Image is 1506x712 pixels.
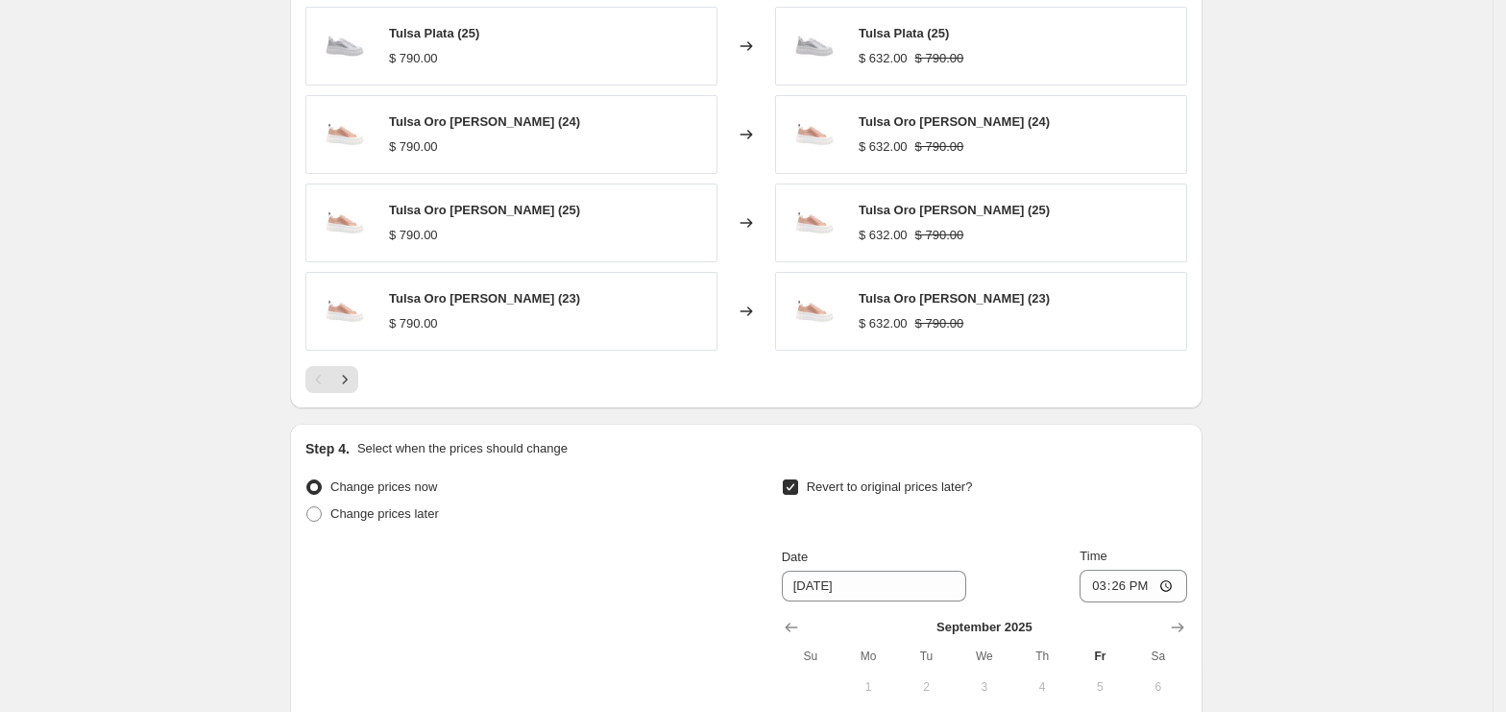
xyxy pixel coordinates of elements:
[897,641,955,672] th: Tuesday
[389,49,438,68] div: $ 790.00
[786,194,843,252] img: Tulsa_Oro_Rosado_Derecho_80x.png
[897,672,955,702] button: Tuesday September 2 2025
[331,366,358,393] button: Next
[847,679,889,695] span: 1
[1137,679,1179,695] span: 6
[859,291,1050,306] span: Tulsa Oro [PERSON_NAME] (23)
[1071,641,1129,672] th: Friday
[330,479,437,494] span: Change prices now
[1021,679,1063,695] span: 4
[786,17,843,75] img: TulsaPlataDerecho_80x.png
[905,649,947,664] span: Tu
[1071,672,1129,702] button: Friday September 5 2025
[963,649,1006,664] span: We
[859,203,1050,217] span: Tulsa Oro [PERSON_NAME] (25)
[915,314,964,333] strike: $ 790.00
[915,49,964,68] strike: $ 790.00
[1129,641,1187,672] th: Saturday
[316,106,374,163] img: Tulsa_Oro_Rosado_Derecho_80x.png
[389,203,580,217] span: Tulsa Oro [PERSON_NAME] (25)
[1080,549,1106,563] span: Time
[782,550,808,564] span: Date
[389,114,580,129] span: Tulsa Oro [PERSON_NAME] (24)
[786,282,843,340] img: Tulsa_Oro_Rosado_Derecho_80x.png
[847,649,889,664] span: Mo
[915,137,964,157] strike: $ 790.00
[905,679,947,695] span: 2
[778,614,805,641] button: Show previous month, August 2025
[956,641,1013,672] th: Wednesday
[839,641,897,672] th: Monday
[859,26,949,40] span: Tulsa Plata (25)
[389,291,580,306] span: Tulsa Oro [PERSON_NAME] (23)
[839,672,897,702] button: Monday September 1 2025
[357,439,568,458] p: Select when the prices should change
[786,106,843,163] img: Tulsa_Oro_Rosado_Derecho_80x.png
[389,137,438,157] div: $ 790.00
[389,314,438,333] div: $ 790.00
[1080,570,1187,602] input: 12:00
[389,26,479,40] span: Tulsa Plata (25)
[1137,649,1179,664] span: Sa
[956,672,1013,702] button: Wednesday September 3 2025
[316,17,374,75] img: TulsaPlataDerecho_80x.png
[859,314,908,333] div: $ 632.00
[1021,649,1063,664] span: Th
[389,226,438,245] div: $ 790.00
[1079,679,1121,695] span: 5
[1079,649,1121,664] span: Fr
[316,194,374,252] img: Tulsa_Oro_Rosado_Derecho_80x.png
[859,137,908,157] div: $ 632.00
[859,226,908,245] div: $ 632.00
[1013,672,1071,702] button: Thursday September 4 2025
[305,439,350,458] h2: Step 4.
[789,649,832,664] span: Su
[963,679,1006,695] span: 3
[859,49,908,68] div: $ 632.00
[305,366,358,393] nav: Pagination
[330,506,439,521] span: Change prices later
[1164,614,1191,641] button: Show next month, October 2025
[859,114,1050,129] span: Tulsa Oro [PERSON_NAME] (24)
[1129,672,1187,702] button: Saturday September 6 2025
[782,571,966,602] input: 9/12/2025
[782,641,839,672] th: Sunday
[915,226,964,245] strike: $ 790.00
[807,479,973,494] span: Revert to original prices later?
[1013,641,1071,672] th: Thursday
[316,282,374,340] img: Tulsa_Oro_Rosado_Derecho_80x.png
